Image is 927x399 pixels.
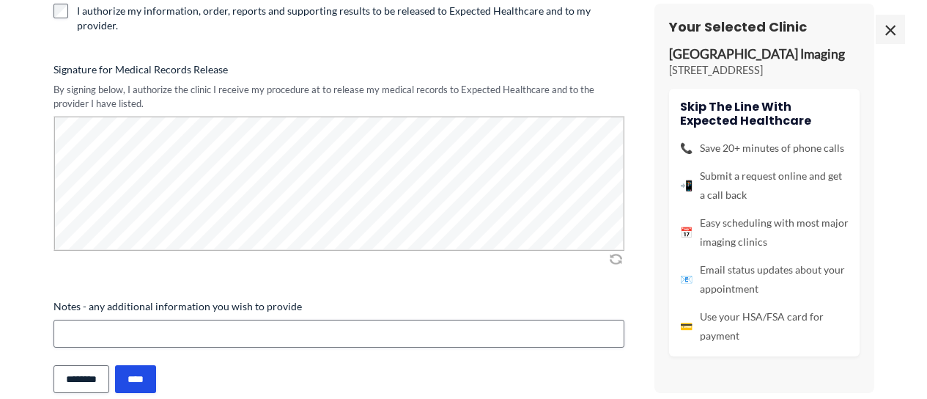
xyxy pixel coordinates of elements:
[669,47,860,64] p: [GEOGRAPHIC_DATA] Imaging
[53,62,625,77] label: Signature for Medical Records Release
[680,176,693,195] span: 📲
[680,100,849,128] h4: Skip the line with Expected Healthcare
[680,139,693,158] span: 📞
[680,260,849,299] li: Email status updates about your appointment
[77,4,625,33] label: I authorize my information, order, reports and supporting results to be released to Expected Heal...
[53,299,625,314] label: Notes - any additional information you wish to provide
[680,317,693,336] span: 💳
[680,223,693,242] span: 📅
[680,139,849,158] li: Save 20+ minutes of phone calls
[680,213,849,252] li: Easy scheduling with most major imaging clinics
[876,15,905,44] span: ×
[680,166,849,205] li: Submit a request online and get a call back
[669,64,860,78] p: [STREET_ADDRESS]
[669,18,860,35] h3: Your Selected Clinic
[607,252,624,266] img: Clear Signature
[53,83,625,110] div: By signing below, I authorize the clinic I receive my procedure at to release my medical records ...
[680,270,693,289] span: 📧
[680,307,849,345] li: Use your HSA/FSA card for payment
